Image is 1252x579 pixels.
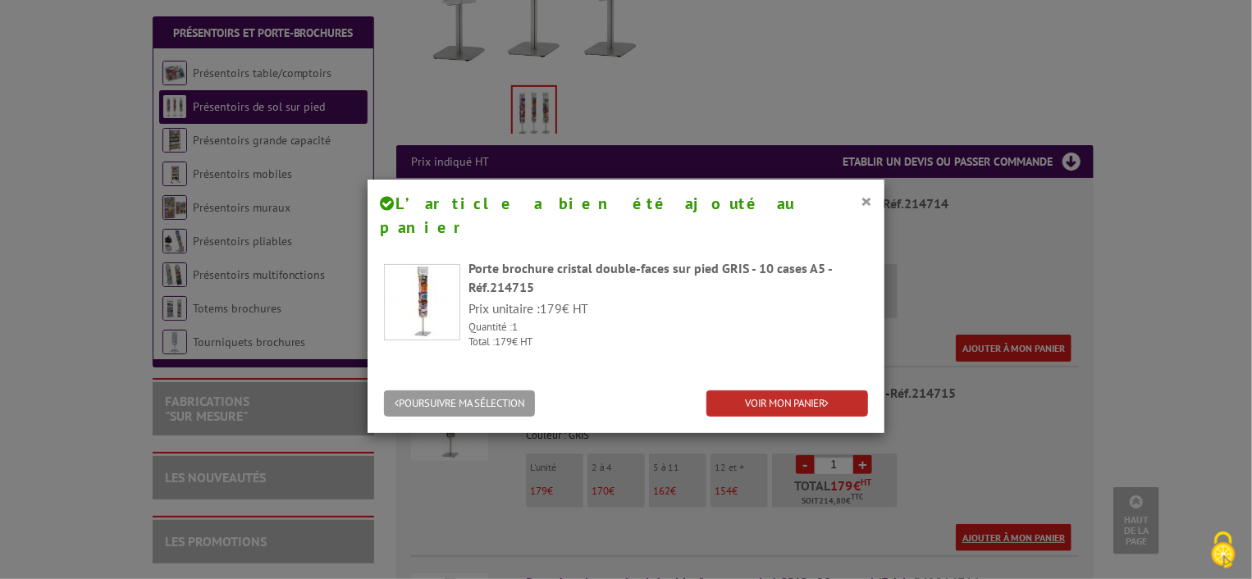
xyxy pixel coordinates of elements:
span: 1 [512,320,518,334]
span: Réf.214715 [468,279,534,295]
button: Cookies (fenêtre modale) [1195,523,1252,579]
span: 179 [540,300,562,317]
button: × [861,190,872,212]
p: Total : € HT [468,335,868,350]
a: VOIR MON PANIER [706,390,868,417]
button: POURSUIVRE MA SÉLECTION [384,390,535,417]
p: Quantité : [468,320,868,335]
p: Prix unitaire : € HT [468,299,868,318]
span: 179 [495,335,512,349]
img: Cookies (fenêtre modale) [1203,530,1244,571]
div: Porte brochure cristal double-faces sur pied GRIS - 10 cases A5 - [468,259,868,297]
h4: L’article a bien été ajouté au panier [380,192,872,239]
